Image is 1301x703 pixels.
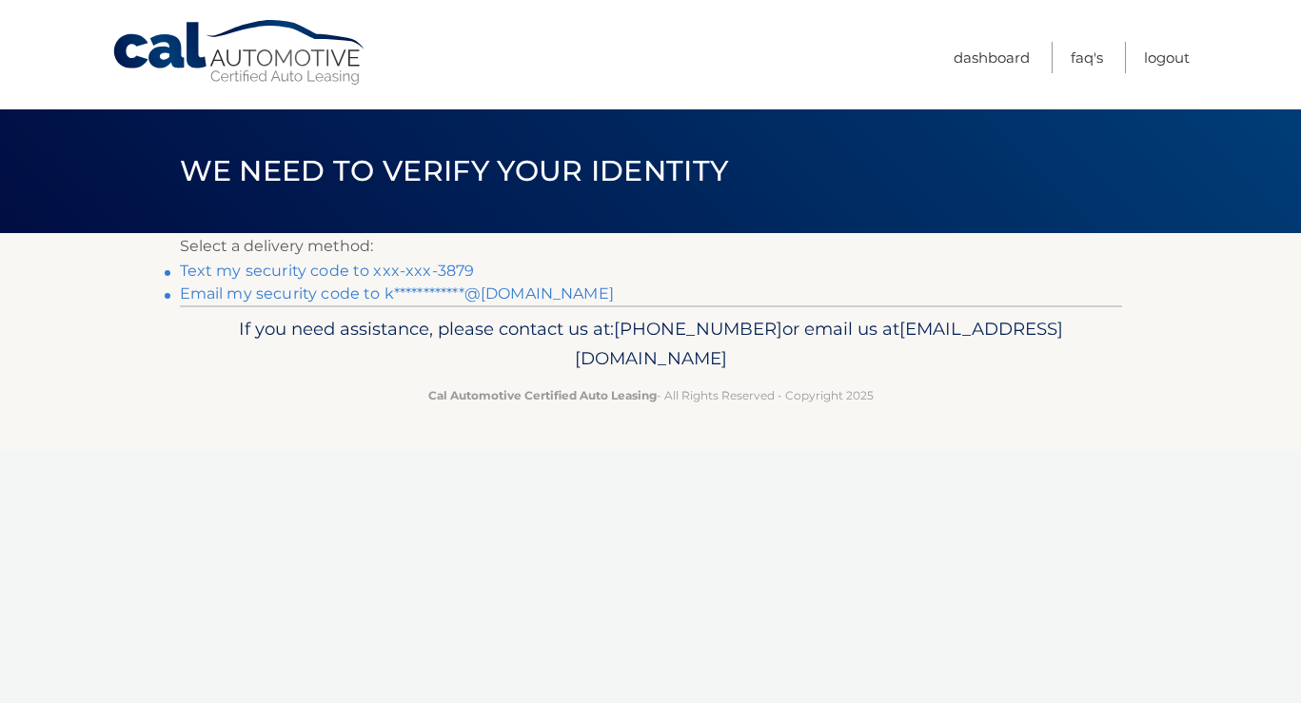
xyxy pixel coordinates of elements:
a: Dashboard [954,42,1030,73]
strong: Cal Automotive Certified Auto Leasing [428,388,657,402]
span: We need to verify your identity [180,153,729,188]
p: If you need assistance, please contact us at: or email us at [192,314,1110,375]
span: [PHONE_NUMBER] [614,318,782,340]
a: Logout [1144,42,1190,73]
p: Select a delivery method: [180,233,1122,260]
p: - All Rights Reserved - Copyright 2025 [192,385,1110,405]
a: FAQ's [1071,42,1103,73]
a: Text my security code to xxx-xxx-3879 [180,262,475,280]
a: Cal Automotive [111,19,368,87]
